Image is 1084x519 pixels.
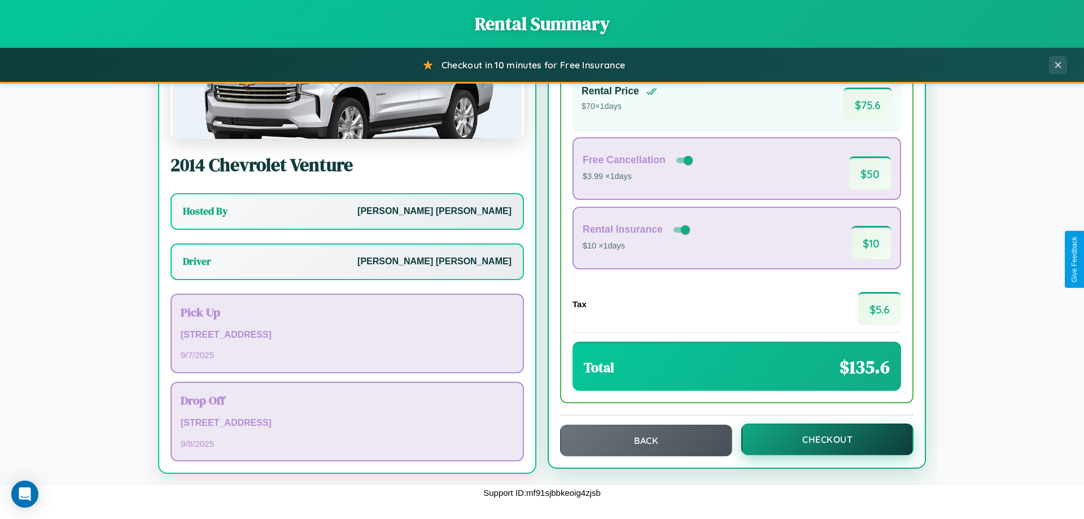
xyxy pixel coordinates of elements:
[843,88,892,121] span: $ 75.6
[582,85,639,97] h4: Rental Price
[583,239,692,254] p: $10 × 1 days
[483,485,601,500] p: Support ID: mf91sjbbkeoig4zjsb
[181,436,514,451] p: 9 / 8 / 2025
[584,358,614,377] h3: Total
[11,481,38,508] div: Open Intercom Messenger
[851,226,891,259] span: $ 10
[11,11,1073,36] h1: Rental Summary
[181,347,514,363] p: 9 / 7 / 2025
[1070,237,1078,282] div: Give Feedback
[583,169,695,184] p: $3.99 × 1 days
[442,59,625,71] span: Checkout in 10 minutes for Free Insurance
[583,154,666,166] h4: Free Cancellation
[357,203,512,220] p: [PERSON_NAME] [PERSON_NAME]
[582,99,657,114] p: $ 70 × 1 days
[741,424,913,455] button: Checkout
[572,299,587,309] h4: Tax
[171,152,524,177] h2: 2014 Chevrolet Venture
[183,204,228,218] h3: Hosted By
[858,292,901,325] span: $ 5.6
[181,415,514,431] p: [STREET_ADDRESS]
[181,327,514,343] p: [STREET_ADDRESS]
[840,355,890,380] span: $ 135.6
[357,254,512,270] p: [PERSON_NAME] [PERSON_NAME]
[183,255,211,268] h3: Driver
[181,392,514,408] h3: Drop Off
[181,304,514,320] h3: Pick Up
[849,156,891,190] span: $ 50
[583,224,663,235] h4: Rental Insurance
[560,425,732,456] button: Back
